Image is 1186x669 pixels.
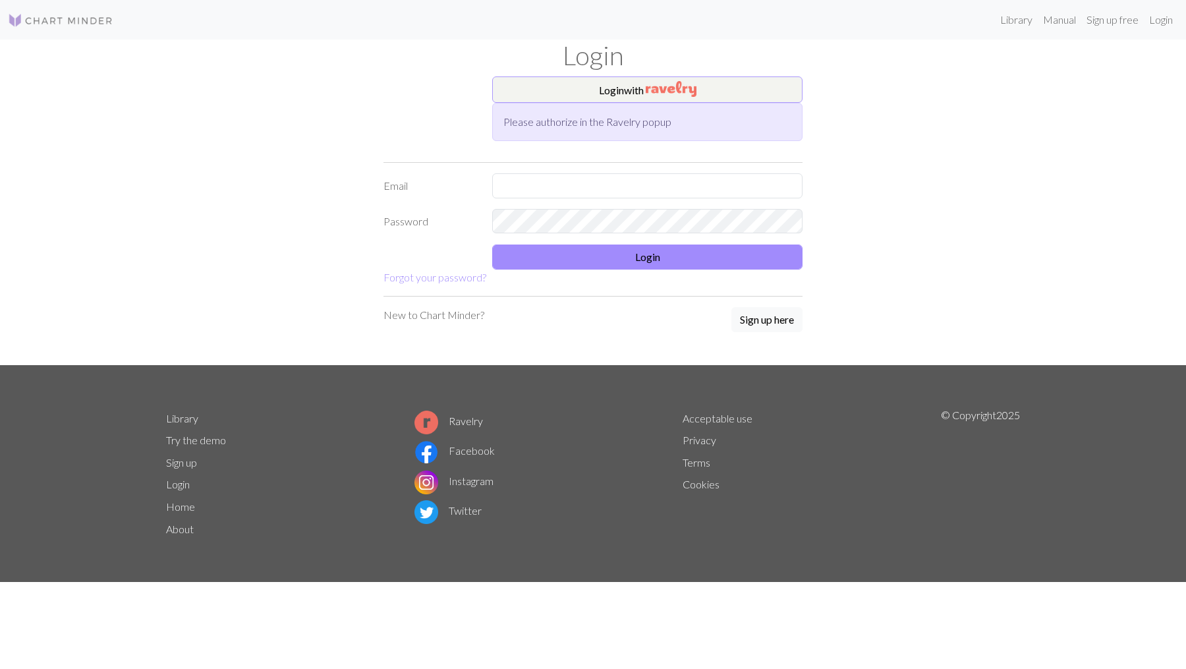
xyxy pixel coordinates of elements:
[166,434,226,446] a: Try the demo
[683,434,716,446] a: Privacy
[1144,7,1178,33] a: Login
[376,173,484,198] label: Email
[646,81,696,97] img: Ravelry
[166,500,195,513] a: Home
[683,478,720,490] a: Cookies
[492,245,803,270] button: Login
[166,478,190,490] a: Login
[414,475,494,487] a: Instagram
[376,209,484,234] label: Password
[414,471,438,494] img: Instagram logo
[414,444,495,457] a: Facebook
[414,504,482,517] a: Twitter
[731,307,803,334] a: Sign up here
[158,40,1028,71] h1: Login
[8,13,113,28] img: Logo
[1081,7,1144,33] a: Sign up free
[995,7,1038,33] a: Library
[492,76,803,103] button: Loginwith
[414,415,483,427] a: Ravelry
[383,271,486,283] a: Forgot your password?
[166,412,198,424] a: Library
[1038,7,1081,33] a: Manual
[492,103,803,141] div: Please authorize in the Ravelry popup
[166,523,194,535] a: About
[383,307,484,323] p: New to Chart Minder?
[414,411,438,434] img: Ravelry logo
[731,307,803,332] button: Sign up here
[166,456,197,469] a: Sign up
[414,500,438,524] img: Twitter logo
[683,456,710,469] a: Terms
[941,407,1020,540] p: © Copyright 2025
[414,440,438,464] img: Facebook logo
[683,412,752,424] a: Acceptable use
